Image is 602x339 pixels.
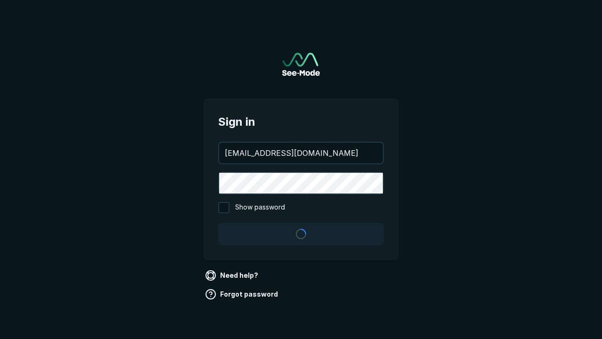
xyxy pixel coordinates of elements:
a: Need help? [203,268,262,283]
span: Sign in [218,113,384,130]
span: Show password [235,202,285,213]
img: See-Mode Logo [282,53,320,76]
a: Go to sign in [282,53,320,76]
input: your@email.com [219,143,383,163]
a: Forgot password [203,287,282,302]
